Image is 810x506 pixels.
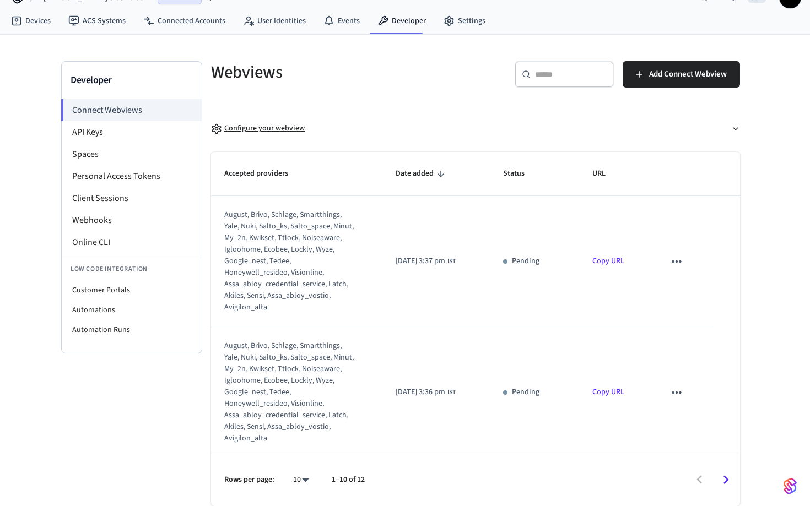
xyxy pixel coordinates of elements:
[62,280,202,300] li: Customer Portals
[396,387,456,398] div: Asia/Calcutta
[224,474,274,486] p: Rows per page:
[224,209,354,313] div: august, brivo, schlage, smartthings, yale, nuki, salto_ks, salto_space, minut, my_2n, kwikset, tt...
[592,165,620,182] span: URL
[784,477,797,495] img: SeamLogoGradient.69752ec5.svg
[2,11,60,31] a: Devices
[396,165,448,182] span: Date added
[288,472,314,488] div: 10
[396,255,456,267] div: Asia/Calcutta
[62,209,202,231] li: Webhooks
[592,255,624,266] a: Copy URL
[62,143,202,165] li: Spaces
[62,258,202,280] li: Low Code Integration
[62,165,202,187] li: Personal Access Tokens
[512,255,539,267] p: Pending
[396,255,445,267] span: [DATE] 3:37 pm
[592,387,624,398] a: Copy URL
[332,474,365,486] p: 1–10 of 12
[649,67,727,81] span: Add Connect Webview
[211,123,305,134] div: Configure your webview
[224,340,354,444] div: august, brivo, schlage, smartthings, yale, nuki, salto_ks, salto_space, minut, my_2n, kwikset, tt...
[62,121,202,143] li: API Keys
[62,320,202,340] li: Automation Runs
[211,114,740,143] button: Configure your webview
[447,388,456,398] span: IST
[211,61,469,84] h5: Webviews
[623,61,740,88] button: Add Connect Webview
[71,73,193,88] h3: Developer
[512,387,539,398] p: Pending
[61,99,202,121] li: Connect Webviews
[369,11,435,31] a: Developer
[134,11,234,31] a: Connected Accounts
[234,11,315,31] a: User Identities
[435,11,494,31] a: Settings
[503,165,539,182] span: Status
[62,300,202,320] li: Automations
[713,467,739,493] button: Go to next page
[224,165,303,182] span: Accepted providers
[62,187,202,209] li: Client Sessions
[62,231,202,253] li: Online CLI
[396,387,445,398] span: [DATE] 3:36 pm
[447,257,456,266] span: IST
[315,11,369,31] a: Events
[60,11,134,31] a: ACS Systems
